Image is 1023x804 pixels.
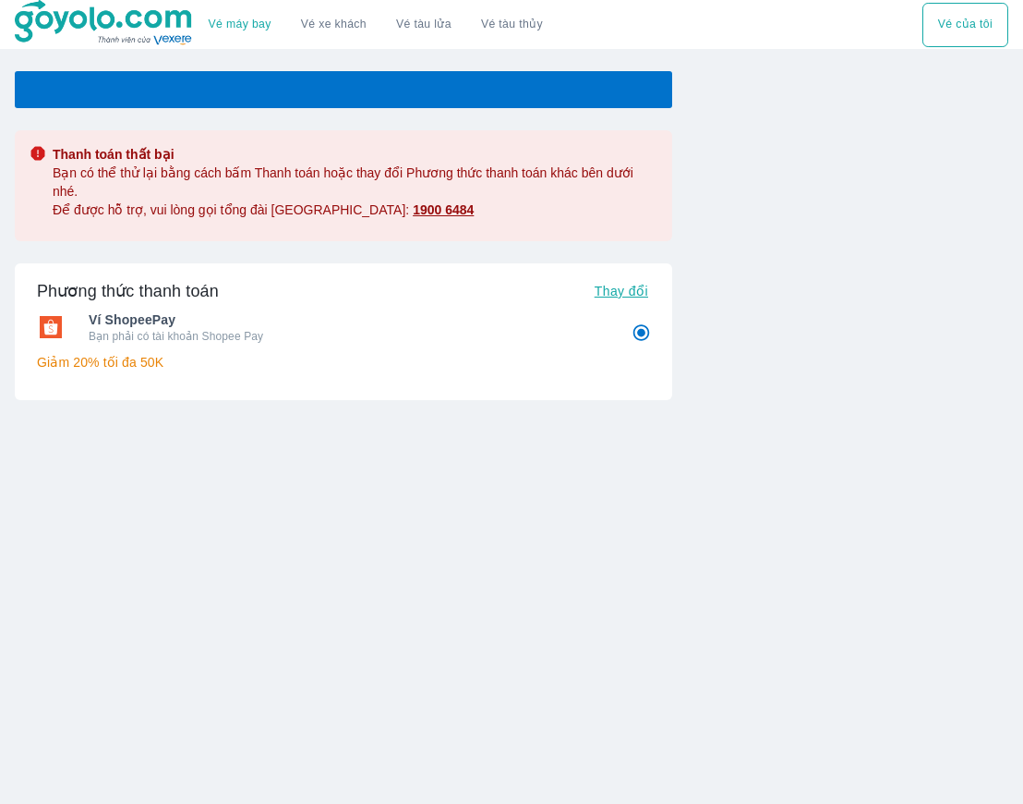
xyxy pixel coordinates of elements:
span: Ví ShopeePay [89,311,606,329]
p: Giảm 20% tối đa 50K [37,353,650,372]
a: Vé xe khách [301,18,367,31]
a: 1900 6484 [413,201,474,219]
span: Thay đổi [595,284,648,298]
button: Vé tàu thủy [466,3,558,47]
div: choose transportation mode [194,3,558,47]
div: choose transportation mode [922,3,1008,47]
span: Để được hỗ trợ, vui lòng gọi tổng đài [GEOGRAPHIC_DATA]: [53,202,474,217]
span: Thanh toán thất bại [53,145,657,164]
div: Ví ShopeePayVí ShopeePayBạn phải có tài khoản Shopee Pay [37,305,650,349]
span: Bạn có thể thử lại bằng cách bấm Thanh toán hoặc thay đổi Phương thức thanh toán khác bên dưới nhé. [53,164,657,201]
img: Ví ShopeePay [37,316,65,338]
h6: Phương thức thanh toán [37,280,219,302]
a: Vé tàu lửa [381,3,466,47]
img: alert [30,145,46,162]
button: Vé của tôi [922,3,1008,47]
a: Vé máy bay [209,18,271,31]
p: Bạn phải có tài khoản Shopee Pay [89,329,606,344]
button: Thay đổi [587,278,656,304]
